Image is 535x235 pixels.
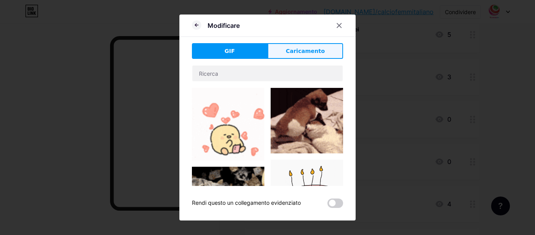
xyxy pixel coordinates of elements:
input: Ricerca [192,66,343,81]
font: GIF [224,48,235,54]
font: Rendi questo un collegamento evidenziato [192,199,301,206]
button: GIF [192,43,267,59]
img: Gihpy [192,88,264,160]
button: Caricamento [267,43,343,59]
font: Caricamento [286,48,325,54]
img: Gihpy [271,160,343,232]
font: Modificare [208,22,240,29]
img: Gihpy [271,88,343,153]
